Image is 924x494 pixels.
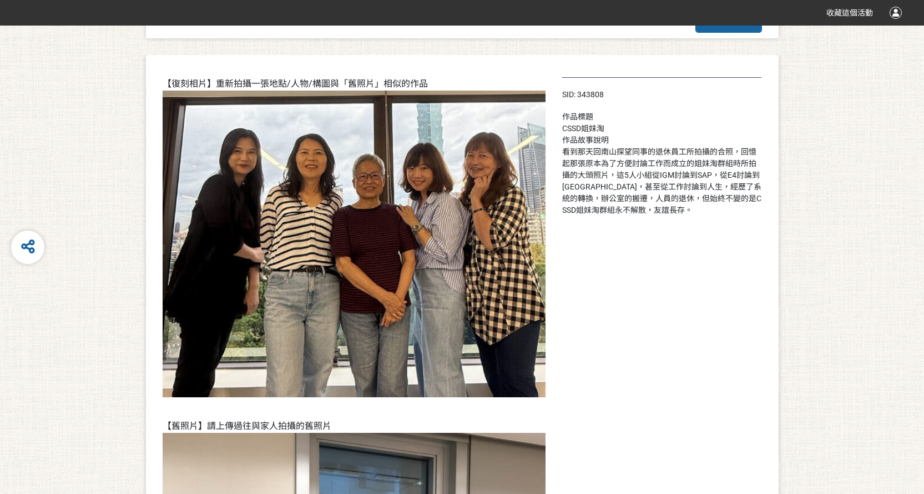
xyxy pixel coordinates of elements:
span: 收藏這個活動 [826,8,873,17]
span: SID: 343808 [562,90,604,99]
div: 看到那天回南山探望同事的退休員工所拍攝的合照，回憶起那張原本為了方便討論工作而成立的姐妹淘群組時所拍攝的大頭照片，這5人小組從IGM討論到SAP，從E4討論到[GEOGRAPHIC_DATA]，... [562,146,762,216]
span: 【舊照片】請上傳過往與家人拍攝的舊照片 [163,421,331,431]
span: 作品故事說明 [562,136,609,144]
span: 【復刻相片】重新拍攝一張地點/人物/構圖與「舊照片」相似的作品 [163,78,428,89]
span: 作品標題 [562,112,593,121]
img: Image [163,91,546,397]
div: CSSD姐妹淘 [562,123,762,134]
